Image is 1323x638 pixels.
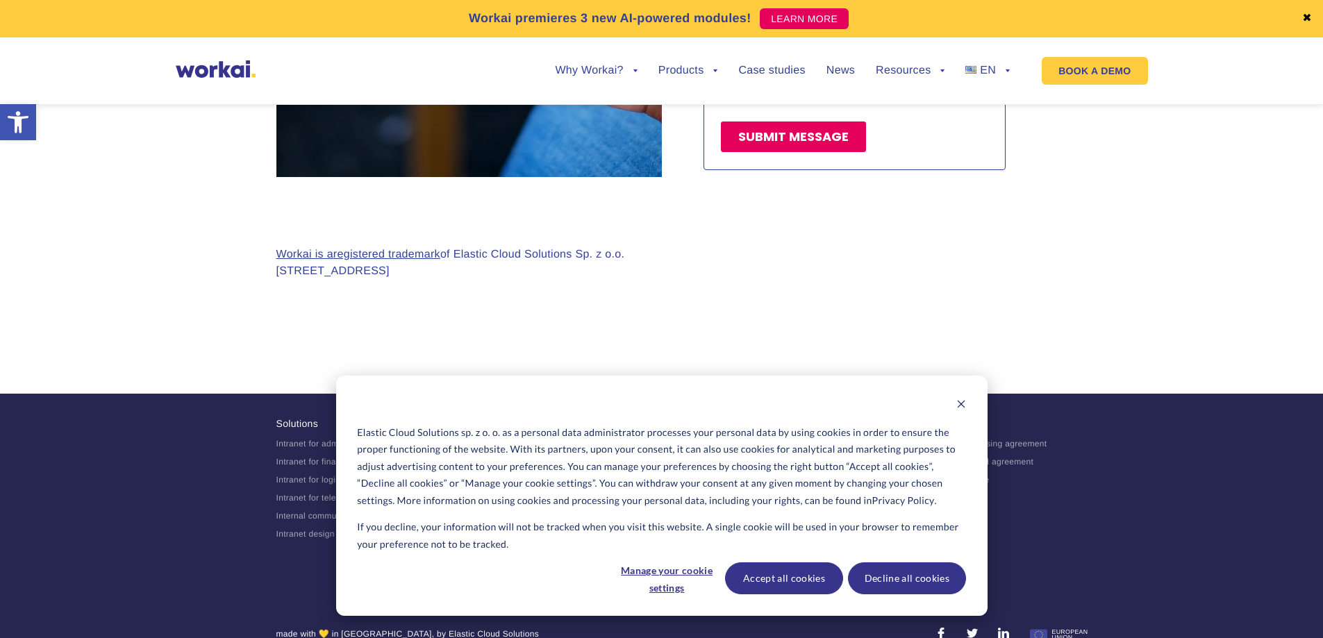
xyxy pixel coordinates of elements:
button: Decline all cookies [848,562,966,594]
a: Case studies [738,65,805,76]
button: Accept all cookies [725,562,843,594]
button: Manage your cookie settings [613,562,720,594]
a: Data processing agreement [939,439,1047,448]
span: EN [980,65,996,76]
iframe: Chat Widget [1073,444,1323,638]
a: LEARN MORE [760,8,849,29]
a: registered trademark [333,249,440,260]
a: Intranet for administration [276,439,377,448]
a: Privacy Policy [872,492,935,510]
a: Terms of use [939,475,990,485]
input: email messages [3,360,13,369]
a: Intranet for finance [276,457,350,467]
p: Elastic Cloud Solutions sp. z o. o. as a personal data administrator processes your personal data... [357,424,965,510]
a: News [826,65,855,76]
a: BOOK A DEMO [1042,57,1147,85]
u: Workai is a [276,249,440,260]
a: Intranet design [276,529,335,539]
a: Solutions [276,418,318,429]
a: Intranet for logistics [276,475,353,485]
p: If you decline, your information will not be tracked when you visit this website. A single cookie... [357,519,965,553]
p: email messages [17,358,90,370]
a: ✖ [1302,13,1312,24]
a: Internal communications [276,511,372,521]
a: Why Workai? [555,65,637,76]
a: Intranet for telecommunication [276,493,395,503]
p: Workai premieres 3 new AI-powered modules! [469,9,751,28]
a: Privacy Policy [107,256,164,268]
a: Resources [876,65,945,76]
a: Products [658,65,718,76]
div: Cookie banner [336,376,988,616]
p: of Elastic Cloud Solutions Sp. z o.o. [STREET_ADDRESS] [276,246,625,280]
button: Dismiss cookie banner [956,397,966,414]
